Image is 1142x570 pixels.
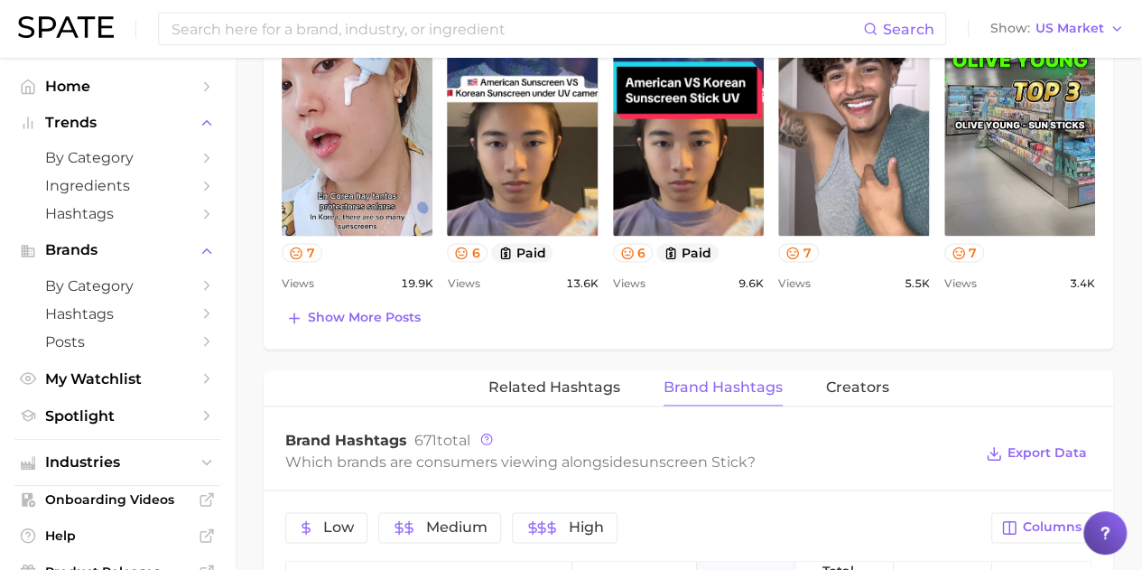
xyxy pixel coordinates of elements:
button: paid [491,243,553,262]
button: 7 [778,243,819,262]
span: Export Data [1007,445,1087,461]
button: 7 [282,243,322,262]
button: Show more posts [282,305,425,331]
button: 7 [944,243,985,262]
a: Hashtags [14,200,220,228]
a: Ingredients [14,172,220,200]
button: 6 [613,243,654,262]
span: Ingredients [45,177,190,194]
span: Search [883,21,934,38]
span: 9.6k [738,273,764,294]
span: by Category [45,149,190,166]
a: Posts [14,328,220,356]
span: Hashtags [45,205,190,222]
img: SPATE [18,16,114,38]
button: Brands [14,237,220,264]
span: Brands [45,242,190,258]
span: Views [447,273,479,294]
span: Medium [426,520,487,535]
span: 671 [414,432,437,449]
button: Columns [991,512,1091,543]
span: Views [778,273,811,294]
a: Spotlight [14,402,220,430]
button: 6 [447,243,487,262]
span: Industries [45,454,190,471]
span: Columns [1023,519,1082,535]
span: US Market [1035,23,1104,33]
span: 5.5k [905,273,930,294]
a: Help [14,522,220,549]
button: Industries [14,449,220,476]
span: Home [45,78,190,95]
button: Trends [14,109,220,136]
span: Spotlight [45,407,190,425]
span: 3.4k [1070,273,1095,294]
button: Export Data [981,441,1091,466]
span: 13.6k [566,273,599,294]
span: Hashtags [45,305,190,322]
a: Hashtags [14,300,220,328]
span: Onboarding Videos [45,491,190,508]
span: Trends [45,115,190,131]
span: Posts [45,333,190,350]
span: 19.9k [400,273,432,294]
span: Views [282,273,314,294]
a: Onboarding Videos [14,486,220,513]
a: My Watchlist [14,365,220,393]
span: Creators [826,379,889,396]
span: Help [45,528,190,544]
span: Related Hashtags [488,379,620,396]
span: by Category [45,277,190,294]
button: paid [656,243,719,262]
span: My Watchlist [45,370,190,388]
span: Show [990,23,1030,33]
button: ShowUS Market [986,17,1128,41]
span: Show more posts [308,310,421,325]
a: by Category [14,144,220,172]
span: Views [944,273,977,294]
div: Which brands are consumers viewing alongside ? [285,450,972,474]
span: Low [323,520,354,535]
span: sunscreen stick [632,453,747,471]
span: Brand Hashtags [285,432,407,449]
input: Search here for a brand, industry, or ingredient [170,14,863,44]
span: Brand Hashtags [664,379,783,396]
span: total [414,432,470,449]
span: High [569,520,604,535]
a: by Category [14,272,220,300]
span: Views [613,273,645,294]
a: Home [14,72,220,100]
